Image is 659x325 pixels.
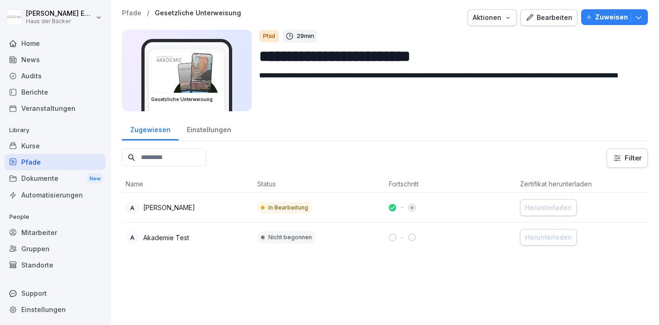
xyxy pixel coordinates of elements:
[147,9,149,17] p: /
[178,117,239,140] a: Einstellungen
[122,175,253,193] th: Name
[5,100,106,116] a: Veranstaltungen
[516,175,648,193] th: Zertifikat herunterladen
[5,285,106,301] div: Support
[5,84,106,100] a: Berichte
[5,301,106,318] a: Einstellungen
[5,51,106,68] a: News
[5,241,106,257] a: Gruppen
[520,9,577,26] button: Bearbeiten
[520,199,577,216] button: Herunterladen
[26,18,94,25] p: Haus der Bäcker
[5,170,106,187] div: Dokumente
[613,153,642,163] div: Filter
[5,187,106,203] a: Automatisierungen
[520,229,577,246] button: Herunterladen
[155,9,241,17] a: Gesetzliche Unterweisung
[297,32,314,41] p: 29 min
[5,68,106,84] a: Audits
[5,35,106,51] a: Home
[5,170,106,187] a: DokumenteNew
[525,232,572,242] div: Herunterladen
[385,175,517,193] th: Fortschritt
[122,117,178,140] a: Zugewiesen
[122,9,141,17] a: Pfade
[26,10,94,18] p: [PERSON_NAME] Ehlerding
[5,257,106,273] a: Standorte
[525,203,572,213] div: Herunterladen
[595,12,628,22] p: Zuweisen
[87,173,103,184] div: New
[581,9,648,25] button: Zuweisen
[151,96,222,103] h3: Gesetzliche Unterweisung
[126,201,139,214] div: A
[5,123,106,138] p: Library
[259,30,279,42] div: Pfad
[5,210,106,224] p: People
[468,9,517,26] button: Aktionen
[152,52,222,93] img: n8muqcqrdacq5ccnjomp14z2.png
[253,175,385,193] th: Status
[126,231,139,244] div: A
[526,13,572,23] div: Bearbeiten
[473,13,512,23] div: Aktionen
[143,233,189,242] p: Akademie Test
[268,233,312,242] p: Nicht begonnen
[268,204,308,212] p: In Bearbeitung
[5,154,106,170] a: Pfade
[143,203,195,212] p: [PERSON_NAME]
[5,138,106,154] a: Kurse
[5,224,106,241] a: Mitarbeiter
[607,149,647,167] button: Filter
